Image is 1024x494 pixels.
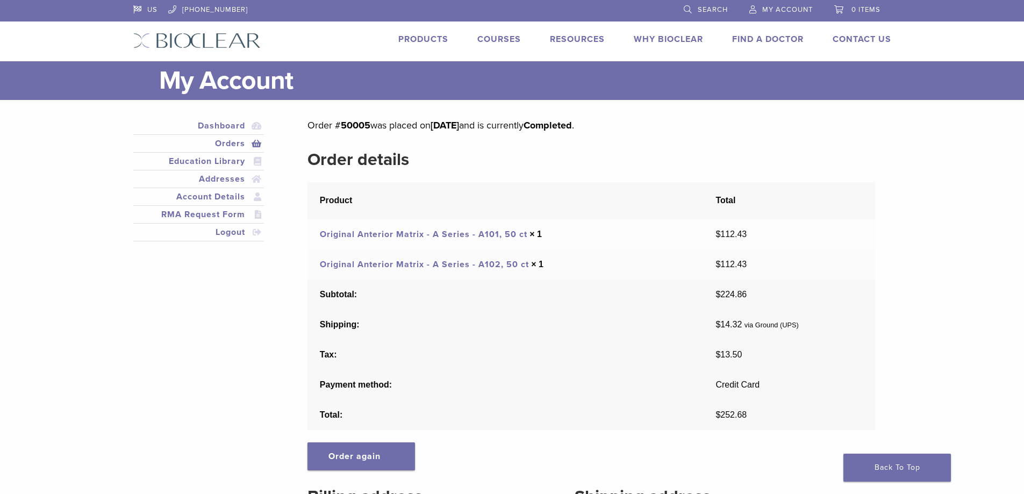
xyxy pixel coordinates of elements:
a: Order again [307,442,415,470]
small: via Ground (UPS) [744,321,799,329]
span: 0 items [851,5,880,14]
bdi: 112.43 [715,230,747,239]
span: $ [715,230,720,239]
a: Orders [135,137,262,150]
span: 252.68 [715,410,747,419]
a: Logout [135,226,262,239]
th: Product [307,182,704,219]
a: Contact Us [833,34,891,45]
span: $ [715,350,720,359]
a: Account Details [135,190,262,203]
th: Shipping: [307,310,704,340]
nav: Account pages [133,117,264,254]
th: Tax: [307,340,704,370]
span: 14.32 [715,320,742,329]
span: 13.50 [715,350,742,359]
span: My Account [762,5,813,14]
span: $ [715,260,720,269]
a: Find A Doctor [732,34,804,45]
span: $ [715,320,720,329]
mark: [DATE] [431,119,459,131]
th: Total: [307,400,704,430]
span: $ [715,290,720,299]
p: Order # was placed on and is currently . [307,117,875,133]
a: Original Anterior Matrix - A Series - A101, 50 ct [320,229,527,240]
strong: × 1 [529,230,542,239]
mark: 50005 [341,119,370,131]
a: Courses [477,34,521,45]
bdi: 112.43 [715,260,747,269]
td: Credit Card [704,370,875,400]
th: Subtotal: [307,280,704,310]
a: RMA Request Form [135,208,262,221]
span: Search [698,5,728,14]
a: Resources [550,34,605,45]
img: Bioclear [133,33,261,48]
span: 224.86 [715,290,747,299]
h1: My Account [159,61,891,100]
span: $ [715,410,720,419]
a: Products [398,34,448,45]
a: Education Library [135,155,262,168]
a: Back To Top [843,454,951,482]
h2: Order details [307,147,875,173]
a: Addresses [135,173,262,185]
th: Total [704,182,875,219]
a: Original Anterior Matrix - A Series - A102, 50 ct [320,259,529,270]
a: Dashboard [135,119,262,132]
mark: Completed [524,119,572,131]
a: Why Bioclear [634,34,703,45]
strong: × 1 [531,260,543,269]
th: Payment method: [307,370,704,400]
